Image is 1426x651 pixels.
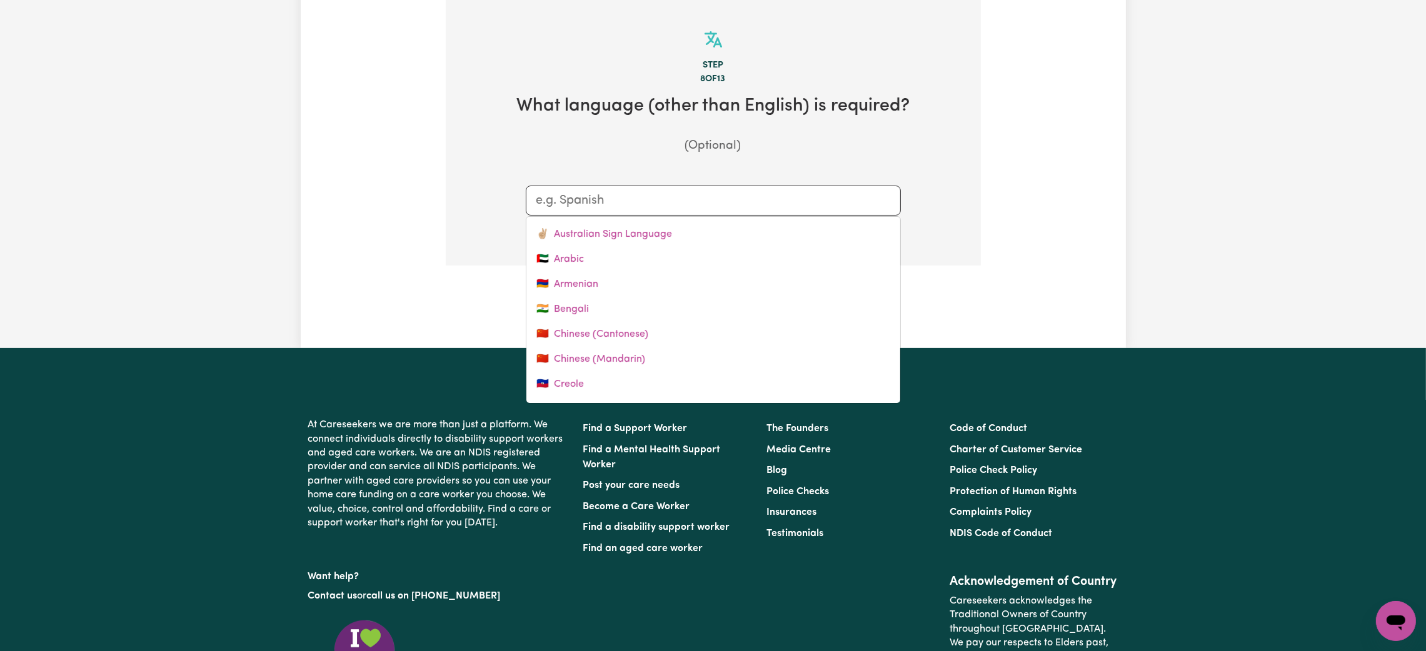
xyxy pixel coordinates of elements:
a: Insurances [766,507,816,517]
a: Contact us [308,591,358,601]
p: or [308,584,568,608]
a: Become a Care Worker [583,502,690,512]
input: e.g. Spanish [536,191,890,210]
a: Code of Conduct [950,424,1027,434]
a: Find a disability support worker [583,522,730,532]
a: Protection of Human Rights [950,487,1077,497]
a: Arabic [526,247,900,272]
a: Media Centre [766,445,831,455]
span: 🇦🇲 [536,277,549,292]
a: Charter of Customer Service [950,445,1082,455]
a: call us on [PHONE_NUMBER] [367,591,501,601]
div: Step [466,59,961,72]
a: Creole [526,372,900,397]
span: ✌🏼 [536,227,549,242]
span: 🇨🇳 [536,327,549,342]
div: menu-options [526,216,901,404]
a: Police Checks [766,487,829,497]
a: Find an aged care worker [583,544,703,554]
span: 🇨🇿 [536,402,549,417]
a: Australian Sign Language [526,222,900,247]
a: Post your care needs [583,480,680,490]
span: 🇨🇳 [536,352,549,367]
a: Testimonials [766,529,823,539]
span: 🇮🇳 [536,302,549,317]
h2: Acknowledgement of Country [950,574,1118,589]
a: Find a Support Worker [583,424,688,434]
a: The Founders [766,424,828,434]
p: Want help? [308,565,568,584]
a: Armenian [526,272,900,297]
a: Chinese (Cantonese) [526,322,900,347]
a: Find a Mental Health Support Worker [583,445,721,470]
a: NDIS Code of Conduct [950,529,1052,539]
iframe: Button to launch messaging window, conversation in progress [1376,601,1416,641]
p: At Careseekers we are more than just a platform. We connect individuals directly to disability su... [308,413,568,535]
h2: What language (other than English) is required? [466,96,961,117]
a: Blog [766,465,787,475]
p: (Optional) [466,137,961,156]
span: 🇦🇪 [536,252,549,267]
a: Bengali [526,297,900,322]
a: Complaints Policy [950,507,1032,517]
a: Czech [526,397,900,422]
div: 8 of 13 [466,72,961,86]
a: Police Check Policy [950,465,1037,475]
a: Chinese (Mandarin) [526,347,900,372]
span: 🇭🇹 [536,377,549,392]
